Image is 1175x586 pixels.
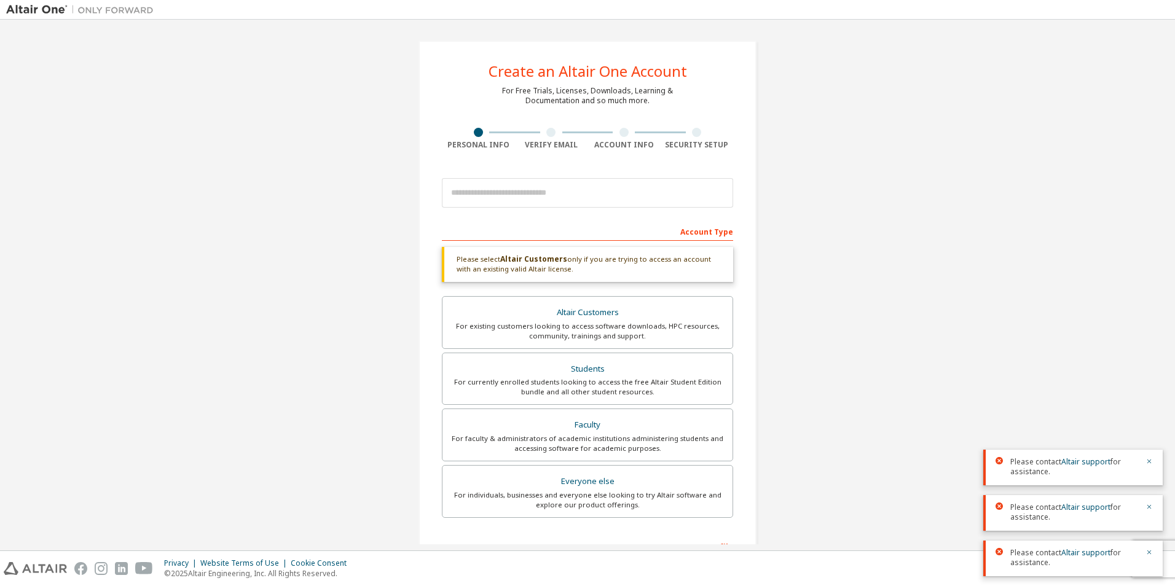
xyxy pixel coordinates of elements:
[164,568,354,579] p: © 2025 Altair Engineering, Inc. All Rights Reserved.
[442,221,733,241] div: Account Type
[489,64,687,79] div: Create an Altair One Account
[502,86,673,106] div: For Free Trials, Licenses, Downloads, Learning & Documentation and so much more.
[4,562,67,575] img: altair_logo.svg
[200,558,291,568] div: Website Terms of Use
[450,377,725,397] div: For currently enrolled students looking to access the free Altair Student Edition bundle and all ...
[450,321,725,341] div: For existing customers looking to access software downloads, HPC resources, community, trainings ...
[164,558,200,568] div: Privacy
[661,140,734,150] div: Security Setup
[291,558,354,568] div: Cookie Consent
[500,254,567,264] b: Altair Customers
[1010,457,1138,477] span: Please contact for assistance.
[95,562,108,575] img: instagram.svg
[442,247,733,282] div: Please select only if you are trying to access an account with an existing valid Altair license.
[6,4,160,16] img: Altair One
[450,304,725,321] div: Altair Customers
[587,140,661,150] div: Account Info
[1061,502,1110,512] a: Altair support
[450,473,725,490] div: Everyone else
[1010,502,1138,522] span: Please contact for assistance.
[135,562,153,575] img: youtube.svg
[450,434,725,453] div: For faculty & administrators of academic institutions administering students and accessing softwa...
[515,140,588,150] div: Verify Email
[1061,456,1110,467] a: Altair support
[442,536,733,556] div: Your Profile
[442,140,515,150] div: Personal Info
[1010,548,1138,568] span: Please contact for assistance.
[450,490,725,510] div: For individuals, businesses and everyone else looking to try Altair software and explore our prod...
[450,416,725,434] div: Faculty
[74,562,87,575] img: facebook.svg
[450,361,725,378] div: Students
[1061,547,1110,558] a: Altair support
[115,562,128,575] img: linkedin.svg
